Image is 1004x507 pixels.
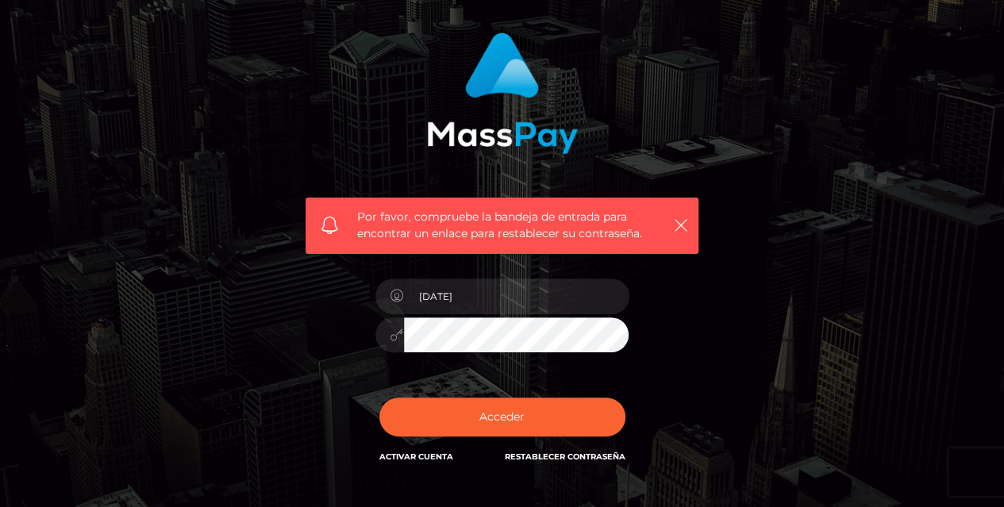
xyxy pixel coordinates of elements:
[357,209,647,242] span: Por favor, compruebe la bandeja de entrada para encontrar un enlace para restablecer su contraseña.
[379,451,453,462] a: Activar Cuenta
[379,398,625,436] button: Acceder
[427,33,578,154] img: MassPay Login
[505,451,625,462] a: Restablecer contraseña
[404,278,629,314] input: Correo electrónico...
